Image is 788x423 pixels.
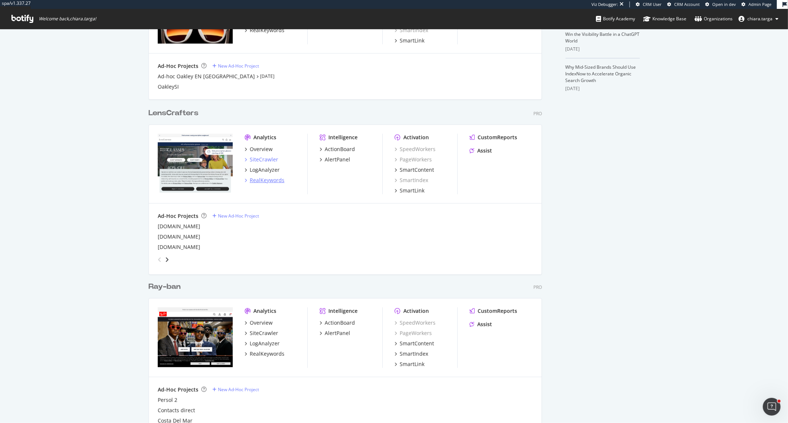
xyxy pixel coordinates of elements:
div: Ray-ban [149,282,181,292]
div: ActionBoard [325,146,355,153]
div: SiteCrawler [250,156,278,163]
img: lenscrafters.com [158,134,233,194]
a: SpeedWorkers [395,319,436,327]
a: RealKeywords [245,350,284,358]
a: SmartIndex [395,177,428,184]
div: New Ad-Hoc Project [218,386,259,393]
div: PageWorkers [395,156,432,163]
a: [DATE] [260,73,274,79]
a: Knowledge Base [643,9,686,29]
a: Admin Page [741,1,771,7]
div: SmartLink [400,37,424,44]
a: New Ad-Hoc Project [212,213,259,219]
div: CustomReports [478,307,517,315]
div: Viz Debugger: [591,1,618,7]
iframe: Intercom live chat [763,398,781,416]
a: SmartContent [395,166,434,174]
a: AlertPanel [320,330,350,337]
a: LensCrafters [149,108,201,119]
a: CRM Account [667,1,700,7]
a: SiteCrawler [245,156,278,163]
div: Activation [403,134,429,141]
div: Intelligence [328,307,358,315]
a: Overview [245,319,273,327]
div: SiteCrawler [250,330,278,337]
div: Overview [250,319,273,327]
a: SpeedWorkers [395,146,436,153]
div: New Ad-Hoc Project [218,63,259,69]
a: New Ad-Hoc Project [212,63,259,69]
div: AlertPanel [325,330,350,337]
div: ActionBoard [325,319,355,327]
div: Ad-Hoc Projects [158,386,198,393]
div: Botify Academy [596,15,635,23]
a: SmartLink [395,37,424,44]
a: Persol 2 [158,396,177,404]
a: CustomReports [470,134,517,141]
div: LogAnalyzer [250,340,280,347]
a: PageWorkers [395,330,432,337]
div: Ad-hoc Oakley EN [GEOGRAPHIC_DATA] [158,73,255,80]
a: ActionBoard [320,146,355,153]
span: CRM Account [674,1,700,7]
div: angle-left [155,254,164,266]
a: LogAnalyzer [245,166,280,174]
span: Admin Page [748,1,771,7]
div: LensCrafters [149,108,198,119]
div: Ad-Hoc Projects [158,62,198,70]
div: CustomReports [478,134,517,141]
a: Botify Academy [596,9,635,29]
div: Activation [403,307,429,315]
a: [DOMAIN_NAME] [158,223,200,230]
div: SmartIndex [395,27,428,34]
div: Assist [477,147,492,154]
a: CRM User [636,1,662,7]
a: AlertPanel [320,156,350,163]
div: RealKeywords [250,27,284,34]
div: RealKeywords [250,350,284,358]
div: LogAnalyzer [250,166,280,174]
div: Ad-Hoc Projects [158,212,198,220]
a: RealKeywords [245,177,284,184]
a: Why Mid-Sized Brands Should Use IndexNow to Accelerate Organic Search Growth [566,64,636,83]
a: Assist [470,321,492,328]
a: SmartLink [395,187,424,194]
a: [DOMAIN_NAME] [158,243,200,251]
div: SmartLink [400,187,424,194]
div: Pro [533,284,542,290]
a: CustomReports [470,307,517,315]
a: AI Is Your New Customer: How to Win the Visibility Battle in a ChatGPT World [566,24,640,44]
div: Intelligence [328,134,358,141]
div: Assist [477,321,492,328]
a: SmartLink [395,361,424,368]
a: OakleySI [158,83,179,91]
div: Pro [533,110,542,117]
a: SmartContent [395,340,434,347]
a: RealKeywords [245,27,284,34]
div: SmartContent [400,340,434,347]
span: Open in dev [712,1,736,7]
a: New Ad-Hoc Project [212,386,259,393]
a: [DOMAIN_NAME] [158,233,200,241]
div: Analytics [253,307,276,315]
div: AlertPanel [325,156,350,163]
a: ActionBoard [320,319,355,327]
a: Contacts direct [158,407,195,414]
span: CRM User [643,1,662,7]
img: www.rayban.com [158,307,233,367]
div: Analytics [253,134,276,141]
a: SiteCrawler [245,330,278,337]
div: RealKeywords [250,177,284,184]
span: chiara.targa [747,16,772,22]
a: SmartIndex [395,350,428,358]
a: Assist [470,147,492,154]
div: angle-right [164,256,170,263]
span: Welcome back, chiara.targa ! [39,16,96,22]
